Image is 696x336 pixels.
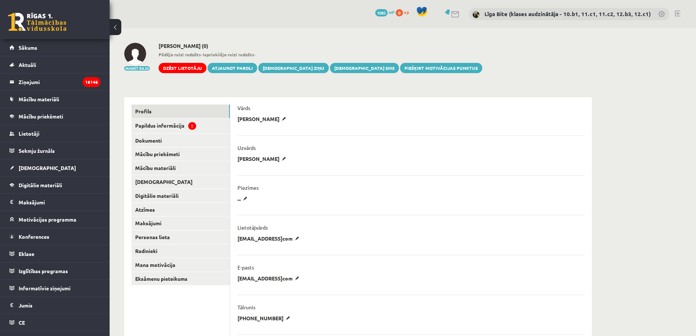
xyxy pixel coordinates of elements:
h2: [PERSON_NAME] (0) [159,43,482,49]
b: Pēdējo reizi redzēts [159,52,201,57]
span: - - [159,51,482,58]
p: [EMAIL_ADDRESS]com [237,275,302,282]
legend: Ziņojumi [19,73,100,90]
p: [PERSON_NAME] [237,155,289,162]
p: Lietotājvārds [237,224,268,231]
img: Markuss Kukuškins [124,43,146,65]
a: Motivācijas programma [9,211,100,228]
a: Atzīmes [132,203,230,216]
a: Sekmju žurnāls [9,142,100,159]
a: Dzēst lietotāju [159,63,206,73]
a: Konferences [9,228,100,245]
a: Eklase [9,245,100,262]
a: Izglītības programas [9,263,100,279]
span: Konferences [19,233,49,240]
a: Ziņojumi16146 [9,73,100,90]
a: Lietotāji [9,125,100,142]
a: Sākums [9,39,100,56]
p: [PHONE_NUMBER] [237,315,293,321]
a: Eksāmenu pieteikums [132,272,230,286]
a: Personas lieta [132,230,230,244]
a: Digitālie materiāli [132,189,230,203]
a: Līga Bite (klases audzinātāja - 10.b1, 11.c1, 11.c2, 12.b3, 12.c1) [484,10,651,18]
i: 16146 [83,77,100,87]
a: Aktuāli [9,56,100,73]
span: [DEMOGRAPHIC_DATA] [19,165,76,171]
a: 0 xp [396,9,412,15]
span: 1085 [375,9,388,16]
span: Aktuāli [19,61,36,68]
a: Maksājumi [9,194,100,211]
a: Piešķirt motivācijas punktus [400,63,482,73]
a: [DEMOGRAPHIC_DATA] ziņu [258,63,329,73]
p: Vārds [237,105,250,111]
a: Informatīvie ziņojumi [9,280,100,297]
p: ... [237,195,250,202]
span: ! [188,122,196,130]
a: Mācību priekšmeti [9,108,100,125]
p: Tālrunis [237,304,255,310]
span: 0 [396,9,403,16]
a: Mācību priekšmeti [132,147,230,161]
button: Mainīt bildi [124,66,150,71]
span: Sekmju žurnāls [19,147,55,154]
a: Profils [132,105,230,118]
span: Lietotāji [19,130,39,137]
p: Uzvārds [237,144,256,151]
a: Mācību materiāli [9,91,100,107]
a: Digitālie materiāli [9,177,100,193]
a: Radinieki [132,244,230,258]
span: Motivācijas programma [19,216,76,223]
span: Informatīvie ziņojumi [19,285,71,291]
img: Līga Bite (klases audzinātāja - 10.b1, 11.c1, 11.c2, 12.b3, 12.c1) [472,11,480,18]
a: Jumis [9,297,100,314]
a: [DEMOGRAPHIC_DATA] [9,159,100,176]
span: xp [404,9,409,15]
a: [DEMOGRAPHIC_DATA] SMS [330,63,399,73]
a: Maksājumi [132,216,230,230]
span: Sākums [19,44,37,51]
a: Atjaunot paroli [208,63,257,73]
p: [EMAIL_ADDRESS]com [237,235,302,242]
a: Dokumenti [132,134,230,147]
b: Iepriekšējo reizi redzēts [203,52,254,57]
a: Papildus informācija! [132,118,230,133]
span: Eklase [19,250,34,257]
legend: Maksājumi [19,194,100,211]
span: Mācību materiāli [19,96,59,102]
span: Jumis [19,302,33,309]
span: CE [19,319,25,326]
a: Rīgas 1. Tālmācības vidusskola [8,13,66,31]
p: E-pasts [237,264,254,271]
span: Izglītības programas [19,268,68,274]
span: Mācību priekšmeti [19,113,63,120]
a: 1085 mP [375,9,395,15]
span: Digitālie materiāli [19,182,62,188]
a: [DEMOGRAPHIC_DATA] [132,175,230,189]
a: CE [9,314,100,331]
p: [PERSON_NAME] [237,116,289,122]
a: Mana motivācija [132,258,230,272]
p: Piezīmes [237,184,259,191]
a: Mācību materiāli [132,161,230,175]
span: mP [389,9,395,15]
